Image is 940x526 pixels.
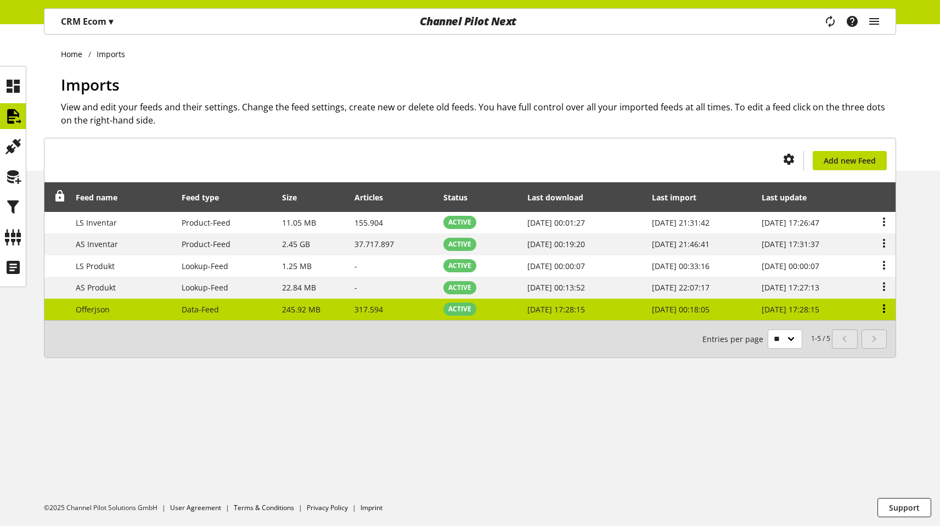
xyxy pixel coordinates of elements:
[109,15,113,27] span: ▾
[182,217,230,228] span: Product-Feed
[877,498,931,517] button: Support
[282,261,312,271] span: 1.25 MB
[361,503,382,512] a: Imprint
[652,261,710,271] span: [DATE] 00:33:16
[76,239,118,249] span: AS Inventar
[354,304,383,315] span: 317.594
[182,282,228,293] span: Lookup-Feed
[282,239,310,249] span: 2.45 GB
[61,15,113,28] p: CRM Ecom
[182,261,228,271] span: Lookup-Feed
[44,8,896,35] nav: main navigation
[170,503,221,512] a: User Agreement
[527,217,585,228] span: [DATE] 00:01:27
[652,217,710,228] span: [DATE] 21:31:42
[652,282,710,293] span: [DATE] 22:07:17
[54,191,66,202] span: Unlock to reorder rows
[354,282,357,293] span: -
[448,217,471,227] span: ACTIVE
[44,503,170,513] li: ©2025 Channel Pilot Solutions GmbH
[76,282,116,293] span: AS Produkt
[527,261,585,271] span: [DATE] 00:00:07
[652,304,710,315] span: [DATE] 00:18:05
[354,239,394,249] span: 37.717.897
[76,304,110,315] span: Offerjson
[282,304,320,315] span: 245.92 MB
[448,261,471,271] span: ACTIVE
[354,217,383,228] span: 155.904
[354,192,394,203] div: Articles
[76,261,115,271] span: LS Produkt
[652,192,707,203] div: Last import
[527,239,585,249] span: [DATE] 00:19:20
[448,304,471,314] span: ACTIVE
[824,155,876,166] span: Add new Feed
[762,192,818,203] div: Last update
[76,217,117,228] span: LS Inventar
[702,333,768,345] span: Entries per page
[182,239,230,249] span: Product-Feed
[282,282,316,293] span: 22.84 MB
[813,151,887,170] a: Add new Feed
[443,192,479,203] div: Status
[527,192,594,203] div: Last download
[307,503,348,512] a: Privacy Policy
[702,329,830,349] small: 1-5 / 5
[652,239,710,249] span: [DATE] 21:46:41
[889,502,920,513] span: Support
[282,217,316,228] span: 11.05 MB
[61,48,88,60] a: Home
[354,261,357,271] span: -
[182,304,219,315] span: Data-Feed
[527,282,585,293] span: [DATE] 00:13:52
[61,74,120,95] span: Imports
[61,100,896,127] h2: View and edit your feeds and their settings. Change the feed settings, create new or delete old f...
[50,191,66,204] div: Unlock to reorder rows
[527,304,585,315] span: [DATE] 17:28:15
[448,283,471,293] span: ACTIVE
[762,239,819,249] span: [DATE] 17:31:37
[762,304,819,315] span: [DATE] 17:28:15
[182,192,230,203] div: Feed type
[76,192,128,203] div: Feed name
[762,282,819,293] span: [DATE] 17:27:13
[234,503,294,512] a: Terms & Conditions
[282,192,308,203] div: Size
[448,239,471,249] span: ACTIVE
[762,261,819,271] span: [DATE] 00:00:07
[762,217,819,228] span: [DATE] 17:26:47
